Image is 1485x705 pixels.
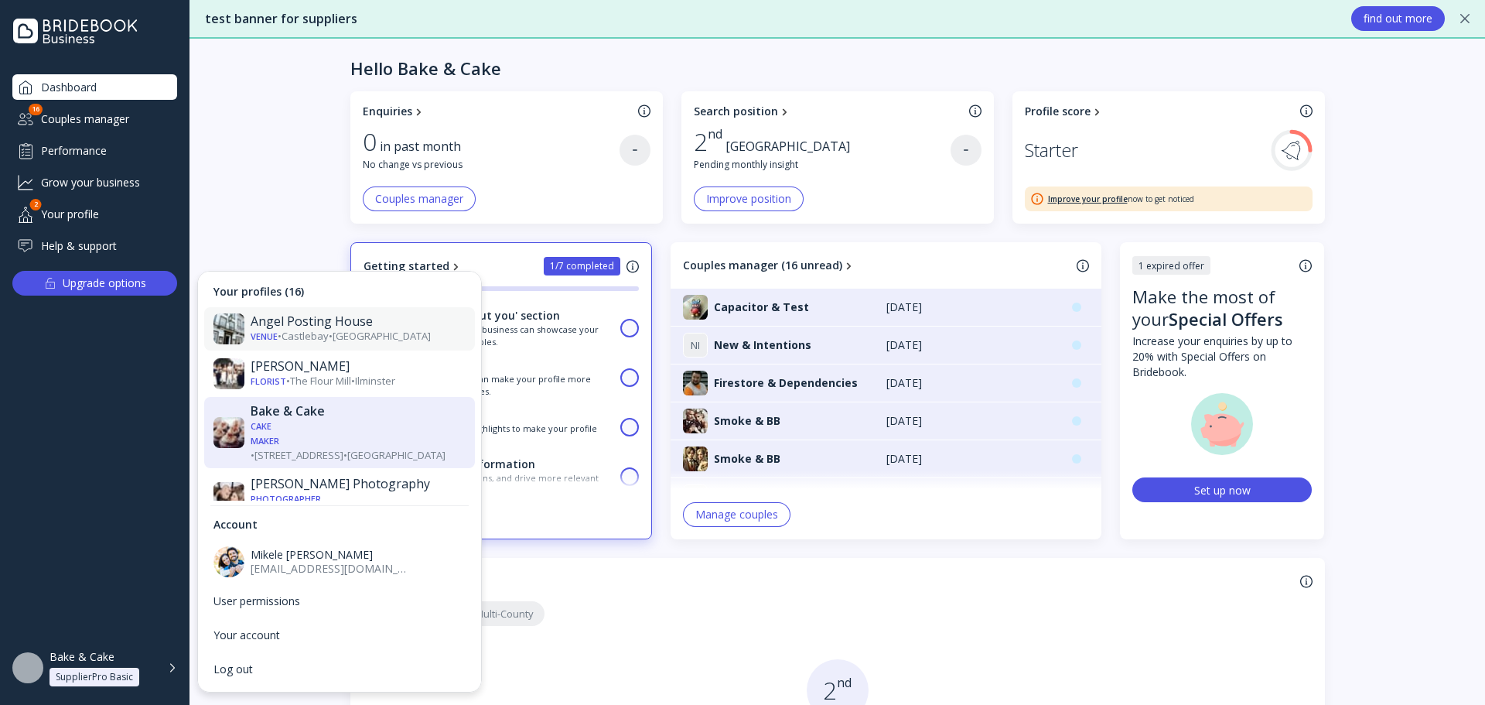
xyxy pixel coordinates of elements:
[1132,477,1312,502] button: Set up now
[683,502,790,527] button: Manage couples
[286,547,373,562] span: [PERSON_NAME]
[213,546,244,577] img: dpr=1,fit=cover,g=face,w=40,h=40
[12,652,43,683] img: dpr=1,fit=cover,g=face,w=48,h=48
[251,376,286,388] div: Florist
[204,585,475,618] a: User permissions
[683,447,708,471] img: dpr=1,fit=cover,g=face,w=32,h=32
[204,619,475,652] a: Your account
[363,104,632,119] a: Enquiries
[204,278,475,306] div: Your profiles (16)
[404,423,612,447] div: Show your best highlights to make your profile more engaging.
[1351,6,1445,31] button: find out more
[251,562,410,576] div: [EMAIL_ADDRESS][DOMAIN_NAME]
[714,299,809,315] span: Capacitor & Test
[1048,193,1128,204] a: Improve your profile
[49,650,114,664] div: Bake & Cake
[204,511,475,539] div: Account
[251,314,466,330] div: Angel Posting House
[1132,334,1312,380] div: Increase your enquiries by up to 20% with Special Offers on Bridebook.
[12,201,177,227] div: Your profile
[714,451,780,467] span: Smoke & BB
[350,57,501,79] div: Hello Bake & Cake
[12,169,177,195] a: Grow your business
[363,104,412,119] div: Enquiries
[886,299,1053,315] div: [DATE]
[205,10,1336,28] div: test banner for suppliers
[363,158,620,171] div: No change vs previous
[213,483,244,514] img: dpr=1,fit=cover,g=face,w=30,h=30
[1408,631,1485,705] iframe: Chat Widget
[213,417,244,448] img: dpr=1,fit=cover,g=face,w=30,h=30
[550,260,614,272] div: 1/7 completed
[694,187,804,211] button: Improve position
[886,413,1053,429] div: [DATE]
[30,199,42,210] div: 2
[363,573,1294,589] a: Search performance
[12,201,177,227] a: Your profile2
[683,258,842,273] div: Couples manager (16 unread)
[12,106,177,132] a: Couples manager16
[694,104,963,119] a: Search position
[251,375,466,389] div: • The Flour Mill • Ilminster
[56,671,133,683] div: SupplierPro Basic
[213,662,466,676] div: Log out
[213,628,466,642] div: Your account
[1048,193,1194,204] div: now to get noticed
[213,313,244,344] img: dpr=1,fit=cover,g=face,w=30,h=30
[364,258,449,274] div: Getting started
[251,419,466,462] div: • [STREET_ADDRESS] • [GEOGRAPHIC_DATA]
[12,233,177,258] a: Help & support
[1132,286,1312,334] div: Make the most of your
[886,375,1053,391] div: [DATE]
[363,187,476,211] button: Couples manager
[714,375,858,391] span: Firestore & Dependencies
[886,451,1053,467] div: [DATE]
[375,193,463,205] div: Couples manager
[364,258,463,274] a: Getting started
[714,337,811,353] span: New & Intentions
[404,323,612,347] div: Details about your business can showcase your personality to couples.
[886,489,1053,505] div: [DATE]
[380,138,470,156] div: in past month
[12,138,177,163] a: Performance
[463,607,534,621] div: Multi-County
[725,138,859,156] div: [GEOGRAPHIC_DATA]
[714,413,780,429] span: Smoke & BB
[706,193,791,205] div: Improve position
[683,333,708,358] div: N I
[1194,483,1251,498] div: Set up now
[251,420,279,447] div: Cake Maker
[12,106,177,132] div: Couples manager
[12,74,177,100] div: Dashboard
[404,373,612,397] div: Plenty of photos can make your profile more attractive to couples.
[683,409,708,433] img: dpr=1,fit=cover,g=face,w=32,h=32
[251,491,466,520] div: • [STREET_ADDRESS] • [GEOGRAPHIC_DATA]
[1025,104,1294,119] a: Profile score
[695,508,778,521] div: Manage couples
[1025,135,1078,165] div: Starter
[694,104,778,119] div: Search position
[251,359,466,375] div: [PERSON_NAME]
[694,158,951,171] div: Pending monthly insight
[714,489,767,505] span: My & Ndo
[1138,259,1204,272] div: 1 expired offer
[363,127,377,156] div: 0
[213,358,244,389] img: dpr=1,fit=cover,g=face,w=30,h=30
[251,547,286,562] span: Mikele
[251,476,466,491] div: [PERSON_NAME] Photography
[683,258,1070,273] a: Couples manager (16 unread)
[12,271,177,296] button: Upgrade options
[63,272,146,294] div: Upgrade options
[886,337,1053,353] div: [DATE]
[251,331,278,343] div: Venue
[683,484,708,509] div: M N
[683,295,708,320] img: dpr=1,fit=cover,g=face,w=32,h=32
[29,104,43,115] div: 16
[694,127,722,156] div: 2
[1025,104,1091,119] div: Profile score
[683,371,708,395] img: dpr=1,fit=cover,g=face,w=32,h=32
